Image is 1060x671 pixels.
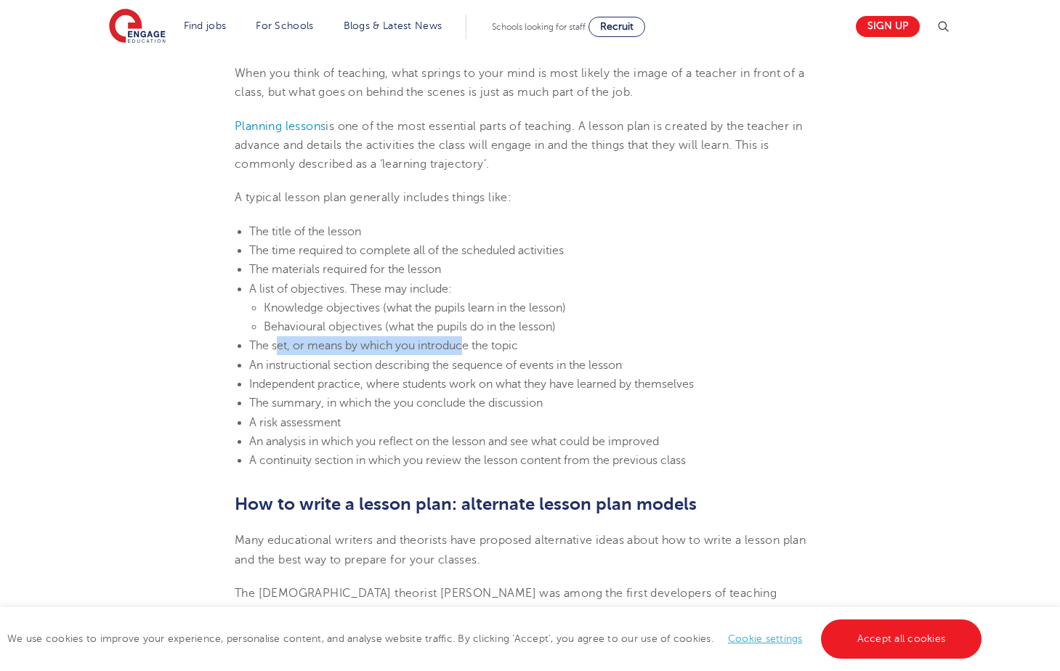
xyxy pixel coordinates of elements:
a: Cookie settings [728,633,803,644]
span: A continuity section in which you review the lesson content from the previous class [249,454,686,467]
span: When you think of teaching, what springs to your mind is most likely the image of a teacher in fr... [235,67,804,99]
span: How to write a lesson plan: alternate lesson plan models [235,494,697,514]
span: Independent practice, where students work on what they have learned by themselves [249,378,694,391]
a: Recruit [588,17,645,37]
span: Many educational writers and theorists have proposed alternative ideas about how to write a lesso... [235,534,806,566]
span: A typical lesson plan generally includes things like: [235,191,511,204]
img: Engage Education [109,9,166,45]
span: The materials required for the lesson [249,263,441,276]
a: Blogs & Latest News [344,20,442,31]
span: Recruit [600,21,634,32]
span: A risk assessment [249,416,341,429]
span: Behavioural objectives (what the pupils do in the lesson) [264,320,556,333]
span: The set, or means by which you introduce the topic [249,339,518,352]
span: The summary, in which the you conclude the discussion [249,396,543,410]
span: An analysis in which you reflect on the lesson and see what could be improved [249,435,659,448]
span: We use cookies to improve your experience, personalise content, and analyse website traffic. By c... [7,633,985,644]
span: Knowledge objectives (what the pupils learn in the lesson) [264,301,566,314]
span: Schools looking for staff [492,22,586,32]
span: A list of objectives. These may include: [249,282,452,296]
a: For Schools [256,20,313,31]
a: Sign up [856,16,920,37]
a: Find jobs [184,20,227,31]
a: Planning lessons [235,120,325,133]
span: The time required to complete all of the scheduled activities [249,244,564,257]
span: is one of the most essential parts of teaching. A lesson plan is created by the teacher in advanc... [235,120,802,171]
span: The title of the lesson [249,225,361,238]
span: The [DEMOGRAPHIC_DATA] theorist [PERSON_NAME] was among the first developers of teaching methodol... [235,587,777,619]
a: Accept all cookies [821,619,982,659]
span: An instructional section describing the sequence of events in the lesson [249,359,622,372]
